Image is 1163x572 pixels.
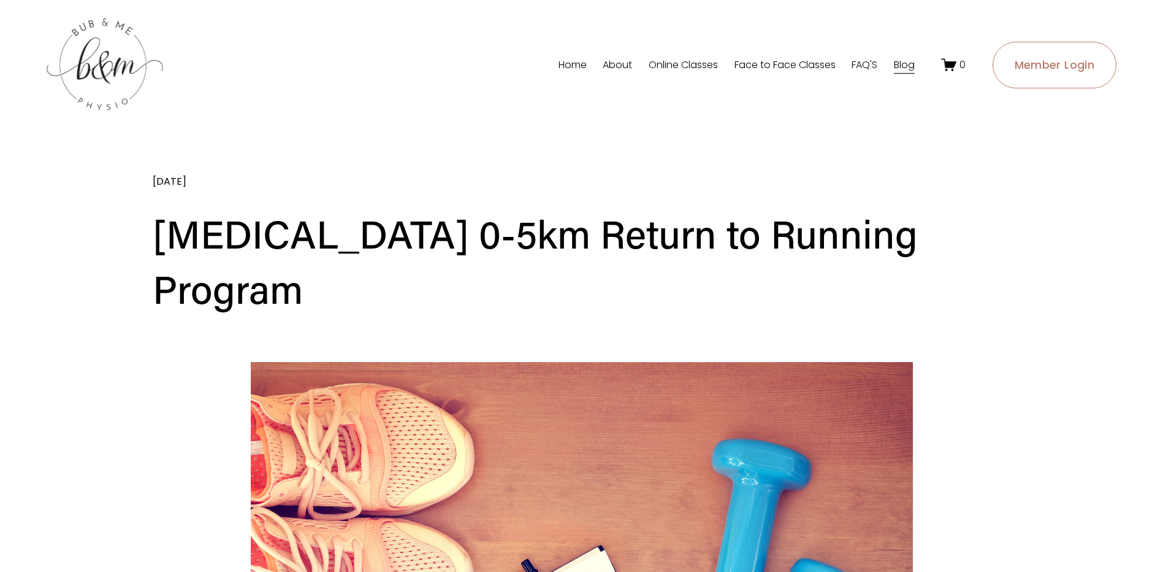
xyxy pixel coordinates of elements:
span: 0 [959,58,966,72]
a: Face to Face Classes [734,55,836,75]
img: bubandme [47,17,163,112]
a: About [603,55,632,75]
a: Home [559,55,587,75]
a: Online Classes [649,55,718,75]
a: Blog [894,55,915,75]
a: FAQ'S [852,55,877,75]
h1: [MEDICAL_DATA] 0-5km Return to Running Program [153,206,1011,316]
a: Member Login [993,42,1117,88]
span: [DATE] [153,174,187,188]
a: 0 items in cart [941,57,966,72]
